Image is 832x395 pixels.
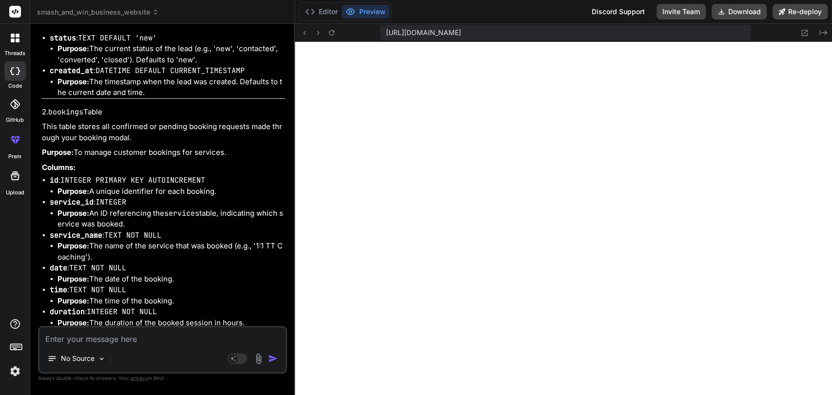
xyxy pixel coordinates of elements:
[58,318,285,329] li: The duration of the booked session in hours.
[42,148,74,157] strong: Purpose:
[58,186,285,197] li: A unique identifier for each booking.
[87,307,157,317] code: INTEGER NOT NULL
[712,4,767,19] button: Download
[69,263,126,273] code: TEXT NOT NULL
[6,188,24,197] label: Upload
[773,4,828,19] button: Re-deploy
[58,318,89,327] strong: Purpose:
[58,274,285,285] li: The date of the booking.
[42,107,285,118] h4: 2. Table
[50,197,94,207] code: service_id
[50,33,285,66] li: :
[69,285,126,295] code: TEXT NOT NULL
[58,296,89,305] strong: Purpose:
[50,33,76,43] code: status
[58,76,285,98] li: The timestamp when the lead was created. Defaults to the current date and time.
[7,363,23,379] img: settings
[268,354,278,363] img: icon
[50,306,285,328] li: :
[58,241,89,250] strong: Purpose:
[50,284,285,306] li: :
[4,49,25,57] label: threads
[8,82,22,90] label: code
[96,66,245,75] code: DATETIME DEFAULT CURRENT_TIMESTAMP
[295,42,832,395] iframe: Preview
[42,121,285,143] p: This table stores all confirmed or pending booking requests made through your booking modal.
[58,241,285,263] li: The name of the service that was booked (e.g., '1:1 TT Coaching').
[58,274,89,283] strong: Purpose:
[58,187,89,196] strong: Purpose:
[50,263,67,273] code: date
[50,175,285,197] li: :
[50,175,58,185] code: id
[104,230,161,240] code: TEXT NOT NULL
[58,77,89,86] strong: Purpose:
[386,28,461,38] span: [URL][DOMAIN_NAME]
[131,375,148,381] span: privacy
[37,7,159,17] span: smash_and_win_business_website
[38,374,287,383] p: Always double-check its answers. Your in Bind
[50,66,94,75] code: created_at
[164,208,199,218] code: services
[58,43,285,65] li: The current status of the lead (e.g., 'new', 'contacted', 'converted', 'closed'). Defaults to 'new'.
[253,353,264,364] img: attachment
[42,147,285,158] p: To manage customer bookings for services.
[586,4,651,19] div: Discord Support
[50,230,102,240] code: service_name
[78,33,157,43] code: TEXT DEFAULT 'new'
[58,208,285,230] li: An ID referencing the table, indicating which service was booked.
[50,307,85,317] code: duration
[8,152,21,161] label: prem
[50,197,285,230] li: :
[657,4,706,19] button: Invite Team
[50,65,285,98] li: :
[301,5,342,19] button: Editor
[58,296,285,307] li: The time of the booking.
[50,230,285,263] li: :
[58,208,89,218] strong: Purpose:
[50,263,285,284] li: :
[342,5,389,19] button: Preview
[96,197,126,207] code: INTEGER
[58,44,89,53] strong: Purpose:
[97,355,106,363] img: Pick Models
[6,116,24,124] label: GitHub
[48,107,83,117] code: bookings
[42,163,76,172] strong: Columns:
[50,285,67,295] code: time
[60,175,205,185] code: INTEGER PRIMARY KEY AUTOINCREMENT
[61,354,95,363] p: No Source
